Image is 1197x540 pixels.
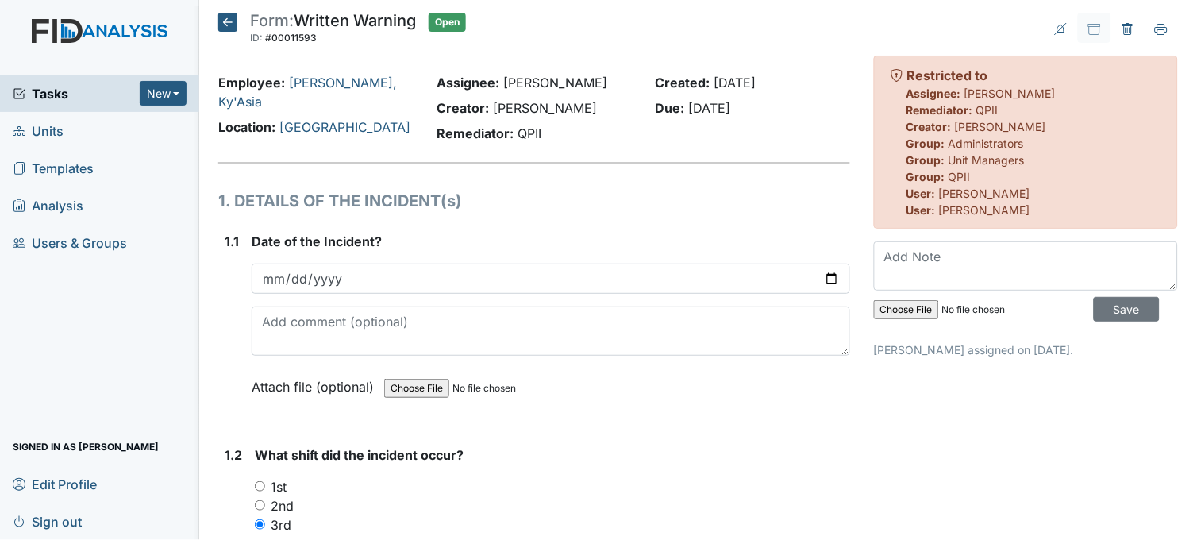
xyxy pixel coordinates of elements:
h1: 1. DETAILS OF THE INCIDENT(s) [218,189,850,213]
span: [PERSON_NAME] [964,87,1056,100]
span: [PERSON_NAME] [955,120,1046,133]
strong: Remediator: [437,125,514,141]
label: 1st [271,477,287,496]
strong: Remediator: [906,103,973,117]
label: 2nd [271,496,294,515]
strong: User: [906,187,936,200]
span: Open [429,13,466,32]
a: [PERSON_NAME], Ky'Asia [218,75,397,110]
span: QPII [518,125,542,141]
a: Tasks [13,84,140,103]
span: [PERSON_NAME] [494,100,598,116]
strong: Group: [906,153,945,167]
strong: User: [906,203,936,217]
strong: Group: [906,137,945,150]
div: Written Warning [250,13,416,48]
strong: Employee: [218,75,285,91]
strong: Group: [906,170,945,183]
input: 3rd [255,519,265,530]
span: #00011593 [265,32,317,44]
span: Sign out [13,509,82,534]
span: Form: [250,11,294,30]
span: Signed in as [PERSON_NAME] [13,434,159,459]
span: [DATE] [689,100,731,116]
span: [PERSON_NAME] [939,187,1030,200]
span: Date of the Incident? [252,233,382,249]
span: QPII [949,170,971,183]
span: Administrators [949,137,1024,150]
span: What shift did the incident occur? [255,447,464,463]
button: New [140,81,187,106]
strong: Assignee: [906,87,961,100]
input: Save [1094,297,1160,322]
span: [PERSON_NAME] [504,75,608,91]
label: 3rd [271,515,291,534]
span: Units [13,118,64,143]
input: 2nd [255,500,265,511]
strong: Due: [656,100,685,116]
span: ID: [250,32,263,44]
a: [GEOGRAPHIC_DATA] [279,119,410,135]
strong: Location: [218,119,275,135]
span: [DATE] [714,75,756,91]
strong: Assignee: [437,75,500,91]
span: Edit Profile [13,472,97,496]
strong: Creator: [906,120,952,133]
span: [PERSON_NAME] [939,203,1030,217]
strong: Restricted to [907,67,988,83]
span: Users & Groups [13,230,127,255]
strong: Creator: [437,100,490,116]
label: 1.1 [225,232,239,251]
p: [PERSON_NAME] assigned on [DATE]. [874,341,1178,358]
label: Attach file (optional) [252,368,380,396]
span: Unit Managers [949,153,1025,167]
span: Templates [13,156,94,180]
label: 1.2 [225,445,242,465]
input: 1st [255,481,265,492]
span: Analysis [13,193,83,218]
span: QPII [976,103,999,117]
strong: Created: [656,75,710,91]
